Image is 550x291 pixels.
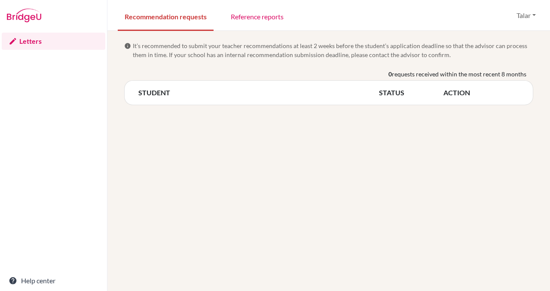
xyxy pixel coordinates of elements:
span: info [124,42,131,49]
img: Bridge-U [7,9,41,22]
button: Talar [513,7,540,24]
span: It’s recommended to submit your teacher recommendations at least 2 weeks before the student’s app... [133,41,533,59]
a: Reference reports [224,1,290,31]
a: Help center [2,272,105,289]
th: STUDENT [138,88,379,98]
b: 0 [388,70,392,79]
th: ACTION [443,88,519,98]
span: requests received within the most recent 8 months [392,70,526,79]
th: STATUS [379,88,443,98]
a: Recommendation requests [118,1,214,31]
a: Letters [2,33,105,50]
